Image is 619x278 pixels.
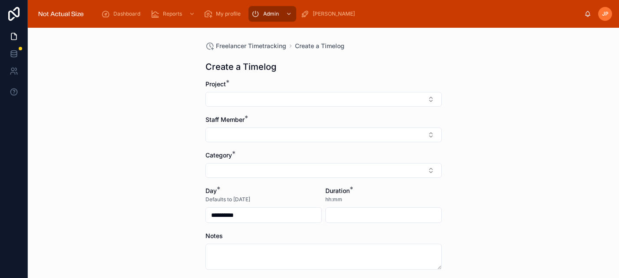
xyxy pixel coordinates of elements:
[35,7,87,21] img: App logo
[99,6,146,22] a: Dashboard
[205,80,226,88] span: Project
[148,6,199,22] a: Reports
[205,196,250,203] span: Defaults to [DATE]
[205,232,223,239] span: Notes
[298,6,361,22] a: [PERSON_NAME]
[205,61,276,73] h1: Create a Timelog
[263,10,279,17] span: Admin
[205,42,286,50] a: Freelancer Timetracking
[205,151,232,159] span: Category
[205,116,245,123] span: Staff Member
[325,196,342,203] span: hh:mm
[163,10,182,17] span: Reports
[248,6,296,22] a: Admin
[201,6,247,22] a: My profile
[205,187,217,194] span: Day
[216,42,286,50] span: Freelancer Timetracking
[325,187,350,194] span: Duration
[313,10,355,17] span: [PERSON_NAME]
[295,42,344,50] a: Create a Timelog
[602,10,609,17] span: JP
[205,163,442,178] button: Select Button
[94,4,584,23] div: scrollable content
[205,128,442,142] button: Select Button
[205,92,442,107] button: Select Button
[113,10,140,17] span: Dashboard
[216,10,241,17] span: My profile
